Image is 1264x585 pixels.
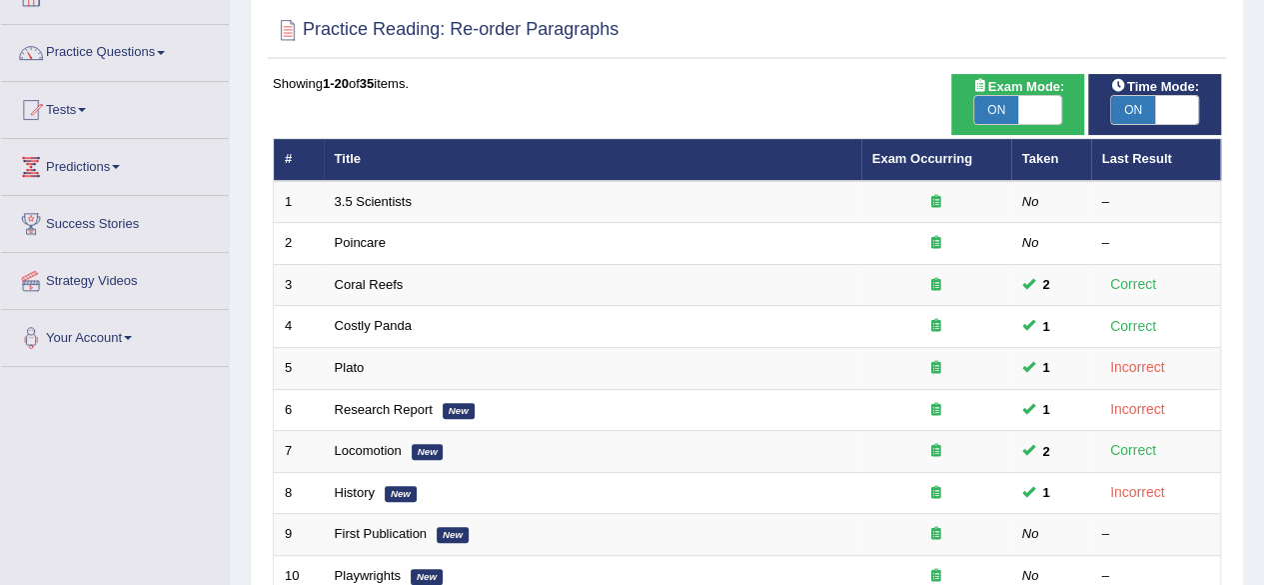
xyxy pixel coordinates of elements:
[411,569,443,585] em: New
[437,527,469,543] em: New
[1,253,229,303] a: Strategy Videos
[335,360,365,375] a: Plato
[335,526,427,541] a: First Publication
[872,234,1000,253] div: Exam occurring question
[1102,439,1165,462] div: Correct
[274,472,324,514] td: 8
[335,485,375,500] a: History
[1,139,229,189] a: Predictions
[1103,76,1207,97] span: Time Mode:
[872,359,1000,378] div: Exam occurring question
[335,235,386,250] a: Poincare
[274,514,324,556] td: 9
[872,193,1000,212] div: Exam occurring question
[1111,96,1155,124] span: ON
[1011,139,1091,181] th: Taken
[335,194,412,209] a: 3.5 Scientists
[872,401,1000,420] div: Exam occurring question
[1102,398,1173,421] div: Incorrect
[872,276,1000,295] div: Exam occurring question
[872,151,972,166] a: Exam Occurring
[273,15,619,45] h2: Practice Reading: Re-order Paragraphs
[324,139,861,181] th: Title
[335,277,404,292] a: Coral Reefs
[964,76,1072,97] span: Exam Mode:
[335,568,401,583] a: Playwrights
[412,444,444,460] em: New
[974,96,1018,124] span: ON
[335,402,433,417] a: Research Report
[1102,525,1210,544] div: –
[1035,316,1058,337] span: You can still take this question
[1022,235,1039,250] em: No
[443,403,475,419] em: New
[1,196,229,246] a: Success Stories
[274,348,324,390] td: 5
[1102,315,1165,338] div: Correct
[872,484,1000,503] div: Exam occurring question
[1102,273,1165,296] div: Correct
[1035,399,1058,420] span: You can still take this question
[1102,356,1173,379] div: Incorrect
[872,442,1000,461] div: Exam occurring question
[274,389,324,431] td: 6
[1022,194,1039,209] em: No
[1022,526,1039,541] em: No
[1,310,229,360] a: Your Account
[274,223,324,265] td: 2
[274,181,324,223] td: 1
[335,318,412,333] a: Costly Panda
[274,431,324,473] td: 7
[1102,234,1210,253] div: –
[385,486,417,502] em: New
[335,443,402,458] a: Locomotion
[872,525,1000,544] div: Exam occurring question
[1035,357,1058,378] span: You can still take this question
[323,76,349,91] b: 1-20
[360,76,374,91] b: 35
[872,317,1000,336] div: Exam occurring question
[1102,193,1210,212] div: –
[1102,481,1173,504] div: Incorrect
[274,306,324,348] td: 4
[273,74,1221,93] div: Showing of items.
[1,25,229,75] a: Practice Questions
[1035,274,1058,295] span: You can still take this question
[1022,568,1039,583] em: No
[1035,482,1058,503] span: You can still take this question
[1035,441,1058,462] span: You can still take this question
[274,139,324,181] th: #
[951,74,1084,135] div: Show exams occurring in exams
[274,264,324,306] td: 3
[1091,139,1221,181] th: Last Result
[1,82,229,132] a: Tests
